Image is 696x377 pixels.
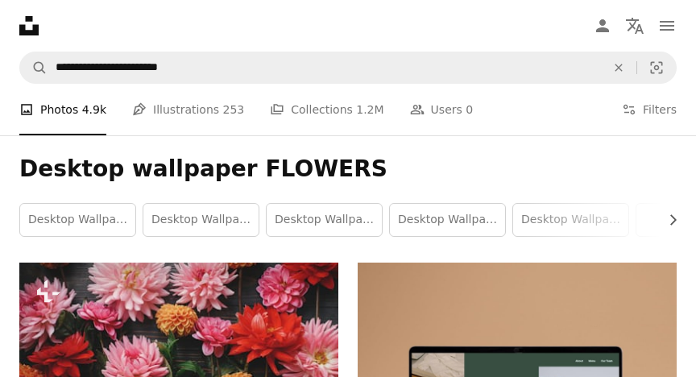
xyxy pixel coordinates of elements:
span: 1.2M [356,101,383,118]
button: Visual search [637,52,676,83]
a: desktop wallpaper flower [390,204,505,236]
button: Search Unsplash [20,52,48,83]
span: 253 [223,101,245,118]
button: Filters [622,84,677,135]
button: Clear [601,52,636,83]
a: Illustrations 253 [132,84,244,135]
button: Menu [651,10,683,42]
span: 0 [466,101,473,118]
a: Colorful red, pink and orange dahlias flowers composition on rustic wood flat lay. Floral card. B... [19,354,338,368]
a: Collections 1.2M [270,84,383,135]
a: Log in / Sign up [586,10,619,42]
button: scroll list to the right [658,204,677,236]
a: desktop wallpaper nature [143,204,259,236]
button: Language [619,10,651,42]
h1: Desktop wallpaper FLOWERS [19,155,677,184]
a: desktop wallpaper [20,204,135,236]
a: desktop wallpaper pink [513,204,628,236]
a: desktop wallpaper tulips [267,204,382,236]
a: Home — Unsplash [19,16,39,35]
a: Users 0 [410,84,474,135]
form: Find visuals sitewide [19,52,677,84]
